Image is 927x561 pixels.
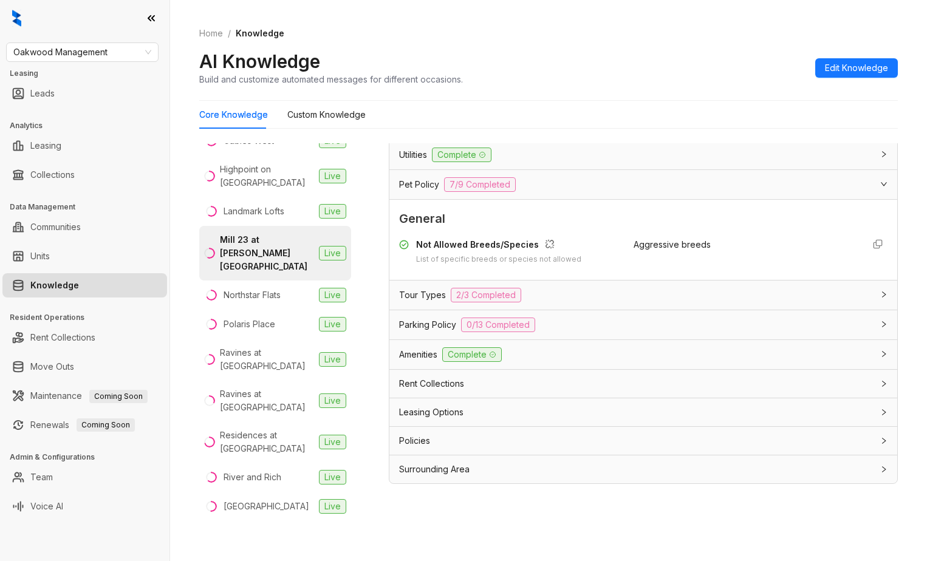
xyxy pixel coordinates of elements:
span: Rent Collections [399,377,464,390]
button: Edit Knowledge [815,58,898,78]
span: Leasing Options [399,406,463,419]
span: Live [319,470,346,484]
li: Renewals [2,413,167,437]
a: Home [197,27,225,40]
span: Live [319,317,346,331]
li: Leads [2,81,167,106]
span: Surrounding Area [399,463,470,476]
div: Ravines at [GEOGRAPHIC_DATA] [220,387,314,414]
span: Live [319,169,346,183]
span: 0/13 Completed [461,318,535,332]
div: Ravines at [GEOGRAPHIC_DATA] [220,346,314,373]
div: Northstar Flats [224,288,281,302]
span: Parking Policy [399,318,456,331]
li: Communities [2,215,167,239]
span: Coming Soon [89,390,148,403]
div: Leasing Options [389,398,897,426]
li: Units [2,244,167,268]
span: Live [319,246,346,260]
span: Complete [432,148,491,162]
div: Tour Types2/3 Completed [389,280,897,310]
div: Custom Knowledge [287,108,366,121]
div: Polaris Place [224,318,275,331]
span: Coming Soon [77,418,135,432]
span: collapsed [880,466,888,473]
span: collapsed [880,380,888,387]
span: General [399,209,888,228]
h3: Leasing [10,68,169,79]
li: Move Outs [2,355,167,379]
div: Mill 23 at [PERSON_NAME][GEOGRAPHIC_DATA] [220,233,314,273]
span: Utilities [399,148,427,161]
div: Policies [389,427,897,455]
div: Pet Policy7/9 Completed [389,170,897,199]
div: Parking Policy0/13 Completed [389,310,897,339]
li: Knowledge [2,273,167,297]
span: collapsed [880,409,888,416]
div: Surrounding Area [389,455,897,483]
span: Amenities [399,348,437,361]
img: logo [12,10,21,27]
span: expanded [880,180,888,188]
span: Live [319,204,346,219]
a: Voice AI [30,494,63,518]
span: Pet Policy [399,178,439,191]
span: collapsed [880,151,888,158]
div: Highpoint on [GEOGRAPHIC_DATA] [220,163,314,189]
div: Build and customize automated messages for different occasions. [199,73,463,86]
div: Landmark Lofts [224,205,284,218]
div: UtilitiesComplete [389,140,897,169]
li: Team [2,465,167,489]
li: Maintenance [2,384,167,408]
a: Move Outs [30,355,74,379]
a: Team [30,465,53,489]
a: RenewalsComing Soon [30,413,135,437]
h3: Resident Operations [10,312,169,323]
span: collapsed [880,321,888,328]
span: Complete [442,347,502,362]
a: Collections [30,163,75,187]
div: List of specific breeds or species not allowed [416,254,581,265]
span: collapsed [880,350,888,358]
span: Live [319,393,346,408]
li: Leasing [2,134,167,158]
a: Knowledge [30,273,79,297]
span: Live [319,499,346,514]
span: collapsed [880,291,888,298]
span: Tour Types [399,288,446,302]
span: Aggressive breeds [634,239,711,250]
a: Communities [30,215,81,239]
a: Leasing [30,134,61,158]
div: Core Knowledge [199,108,268,121]
li: Rent Collections [2,325,167,350]
span: collapsed [880,437,888,444]
span: Policies [399,434,430,447]
li: Voice AI [2,494,167,518]
div: Rent Collections [389,370,897,398]
span: Live [319,352,346,367]
a: Rent Collections [30,325,95,350]
div: AmenitiesComplete [389,340,897,369]
div: Not Allowed Breeds/Species [416,238,581,254]
li: Collections [2,163,167,187]
a: Units [30,244,50,268]
span: Knowledge [236,28,284,38]
h3: Admin & Configurations [10,452,169,463]
h3: Data Management [10,202,169,212]
span: Live [319,288,346,302]
h3: Analytics [10,120,169,131]
div: River and Rich [224,471,281,484]
div: [GEOGRAPHIC_DATA] [224,500,309,513]
li: / [228,27,231,40]
span: Live [319,435,346,449]
h2: AI Knowledge [199,50,320,73]
span: 7/9 Completed [444,177,516,192]
div: Residences at [GEOGRAPHIC_DATA] [220,429,314,455]
span: Oakwood Management [13,43,151,61]
span: 2/3 Completed [451,288,521,302]
a: Leads [30,81,55,106]
span: Edit Knowledge [825,61,888,75]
